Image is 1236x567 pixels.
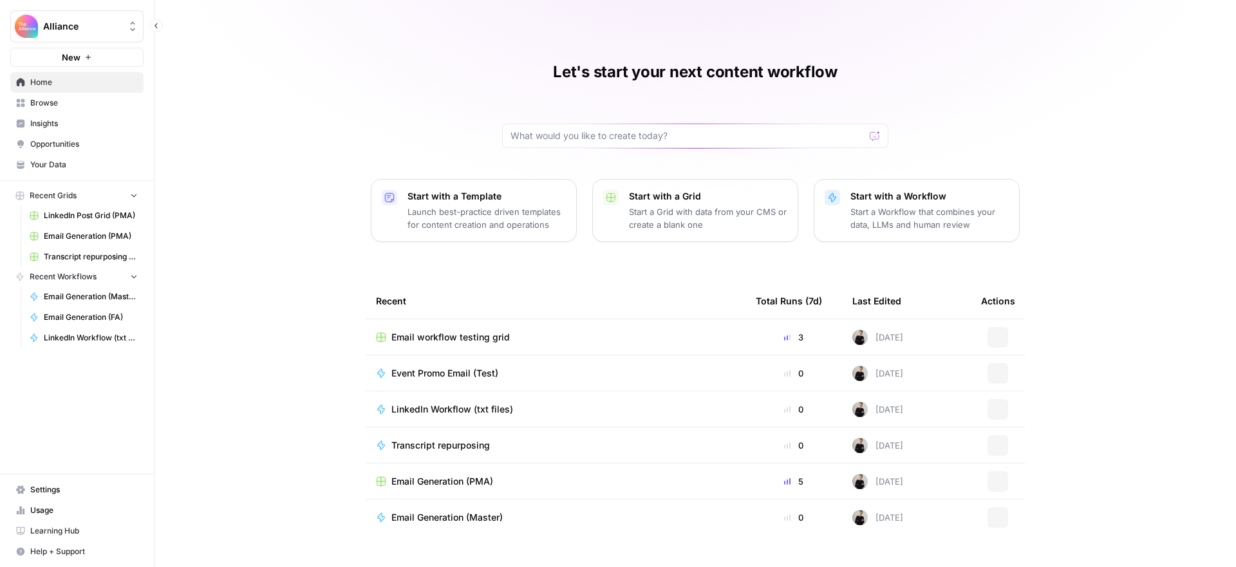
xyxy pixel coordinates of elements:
div: [DATE] [852,438,903,453]
a: Settings [10,479,144,500]
p: Start a Workflow that combines your data, LLMs and human review [850,205,1009,231]
span: Opportunities [30,138,138,150]
img: Alliance Logo [15,15,38,38]
button: Workspace: Alliance [10,10,144,42]
span: Email workflow testing grid [391,331,510,344]
div: Last Edited [852,283,901,319]
a: Email Generation (Master) [376,511,735,524]
a: Learning Hub [10,521,144,541]
span: Email Generation (Master) [44,291,138,302]
p: Start a Grid with data from your CMS or create a blank one [629,205,787,231]
span: Transcript repurposing (CSC) [44,251,138,263]
div: [DATE] [852,510,903,525]
span: Your Data [30,159,138,171]
img: rzyuksnmva7rad5cmpd7k6b2ndco [852,510,868,525]
span: Home [30,77,138,88]
div: 0 [756,403,832,416]
a: Email Generation (Master) [24,286,144,307]
div: Recent [376,283,735,319]
a: Email Generation (FA) [24,307,144,328]
span: Email Generation (Master) [391,511,503,524]
div: [DATE] [852,366,903,381]
button: Help + Support [10,541,144,562]
span: Email Generation (FA) [44,311,138,323]
a: Browse [10,93,144,113]
button: Start with a WorkflowStart a Workflow that combines your data, LLMs and human review [814,179,1020,242]
span: Usage [30,505,138,516]
a: LinkedIn Post Grid (PMA) [24,205,144,226]
div: Actions [981,283,1015,319]
input: What would you like to create today? [510,129,865,142]
div: 3 [756,331,832,344]
img: rzyuksnmva7rad5cmpd7k6b2ndco [852,330,868,345]
span: Transcript repurposing [391,439,490,452]
p: Start with a Template [407,190,566,203]
a: LinkedIn Workflow (txt files) [24,328,144,348]
img: rzyuksnmva7rad5cmpd7k6b2ndco [852,402,868,417]
p: Start with a Workflow [850,190,1009,203]
div: [DATE] [852,474,903,489]
span: Event Promo Email (Test) [391,367,498,380]
a: Event Promo Email (Test) [376,367,735,380]
a: Transcript repurposing [376,439,735,452]
span: Settings [30,484,138,496]
button: Recent Grids [10,186,144,205]
a: Insights [10,113,144,134]
button: Recent Workflows [10,267,144,286]
div: 0 [756,367,832,380]
p: Launch best-practice driven templates for content creation and operations [407,205,566,231]
div: [DATE] [852,402,903,417]
a: Transcript repurposing (CSC) [24,246,144,267]
div: Total Runs (7d) [756,283,822,319]
span: LinkedIn Workflow (txt files) [44,332,138,344]
span: Learning Hub [30,525,138,537]
span: Alliance [43,20,121,33]
button: New [10,48,144,67]
div: 0 [756,511,832,524]
span: Help + Support [30,546,138,557]
a: Email workflow testing grid [376,331,735,344]
a: LinkedIn Workflow (txt files) [376,403,735,416]
div: [DATE] [852,330,903,345]
span: LinkedIn Workflow (txt files) [391,403,513,416]
a: Email Generation (PMA) [24,226,144,246]
img: rzyuksnmva7rad5cmpd7k6b2ndco [852,438,868,453]
span: Insights [30,118,138,129]
a: Email Generation (PMA) [376,475,735,488]
button: Start with a TemplateLaunch best-practice driven templates for content creation and operations [371,179,577,242]
a: Opportunities [10,134,144,154]
a: Usage [10,500,144,521]
p: Start with a Grid [629,190,787,203]
span: LinkedIn Post Grid (PMA) [44,210,138,221]
a: Your Data [10,154,144,175]
img: rzyuksnmva7rad5cmpd7k6b2ndco [852,474,868,489]
h1: Let's start your next content workflow [553,62,838,82]
span: Recent Grids [30,190,77,201]
span: Email Generation (PMA) [44,230,138,242]
div: 5 [756,475,832,488]
div: 0 [756,439,832,452]
span: Email Generation (PMA) [391,475,493,488]
a: Home [10,72,144,93]
span: Recent Workflows [30,271,97,283]
span: New [62,51,80,64]
button: Start with a GridStart a Grid with data from your CMS or create a blank one [592,179,798,242]
span: Browse [30,97,138,109]
img: rzyuksnmva7rad5cmpd7k6b2ndco [852,366,868,381]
